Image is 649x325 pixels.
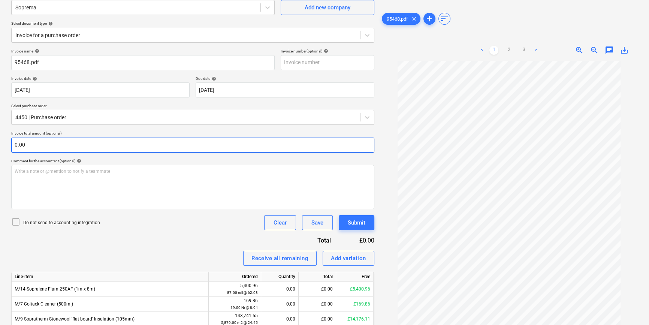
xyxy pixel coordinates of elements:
input: Invoice total amount (optional) [11,138,374,153]
div: 0.00 [264,297,295,312]
div: Comment for the accountant (optional) [11,159,374,163]
div: Select document type [11,21,374,26]
div: Invoice number (optional) [281,49,374,54]
div: 169.86 [212,297,258,311]
button: Receive all remaining [243,251,317,266]
a: Previous page [477,46,486,55]
div: Add variation [331,253,366,263]
div: Total [277,236,343,245]
div: 95468.pdf [382,13,420,25]
div: £0.00 [299,297,336,312]
span: help [210,76,216,81]
div: £0.00 [299,282,336,297]
div: Receive all remaining [251,253,308,263]
span: M/9 Sopratherm Stonewool 'flat board' Insulation (105mm) [15,316,135,322]
div: Save [311,218,323,228]
input: Invoice name [11,55,275,70]
div: Quantity [261,272,299,282]
div: Add new company [305,3,350,12]
div: Submit [348,218,365,228]
span: clear [410,14,419,23]
div: Invoice date [11,76,190,81]
button: Submit [339,215,374,230]
span: zoom_out [590,46,599,55]
div: Line-item [12,272,209,282]
div: £0.00 [343,236,374,245]
span: M/7 Coltack Cleaner (500ml) [15,301,73,307]
button: Clear [264,215,296,230]
span: help [75,159,81,163]
button: Add variation [323,251,374,266]
div: £169.86 [336,297,374,312]
input: Due date not specified [196,82,374,97]
span: save_alt [620,46,629,55]
input: Invoice number [281,55,374,70]
p: Do not send to accounting integration [23,220,100,226]
span: add [425,14,434,23]
a: Page 2 [504,46,513,55]
span: 95468.pdf [382,16,413,22]
div: Due date [196,76,374,81]
button: Save [302,215,333,230]
span: chat [605,46,614,55]
span: M/14 Sopralene Flam 250AF (1m x 8m) [15,286,95,292]
p: Invoice total amount (optional) [11,131,374,137]
span: help [47,21,53,26]
span: help [33,49,39,53]
div: Ordered [209,272,261,282]
a: Page 3 [519,46,528,55]
span: zoom_in [575,46,584,55]
span: sort [440,14,449,23]
div: Clear [274,218,287,228]
small: 5,879.00 m2 @ 24.45 [221,321,258,325]
small: 19.00 Nr @ 8.94 [230,306,258,310]
span: help [31,76,37,81]
a: Page 1 is your current page [489,46,498,55]
iframe: Chat Widget [612,289,649,325]
input: Invoice date not specified [11,82,190,97]
div: £5,400.96 [336,282,374,297]
a: Next page [531,46,540,55]
div: Invoice name [11,49,275,54]
div: Total [299,272,336,282]
p: Select purchase order [11,103,374,110]
div: 0.00 [264,282,295,297]
small: 87.00 roll @ 62.08 [227,291,258,295]
div: Free [336,272,374,282]
div: 5,400.96 [212,282,258,296]
span: help [322,49,328,53]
